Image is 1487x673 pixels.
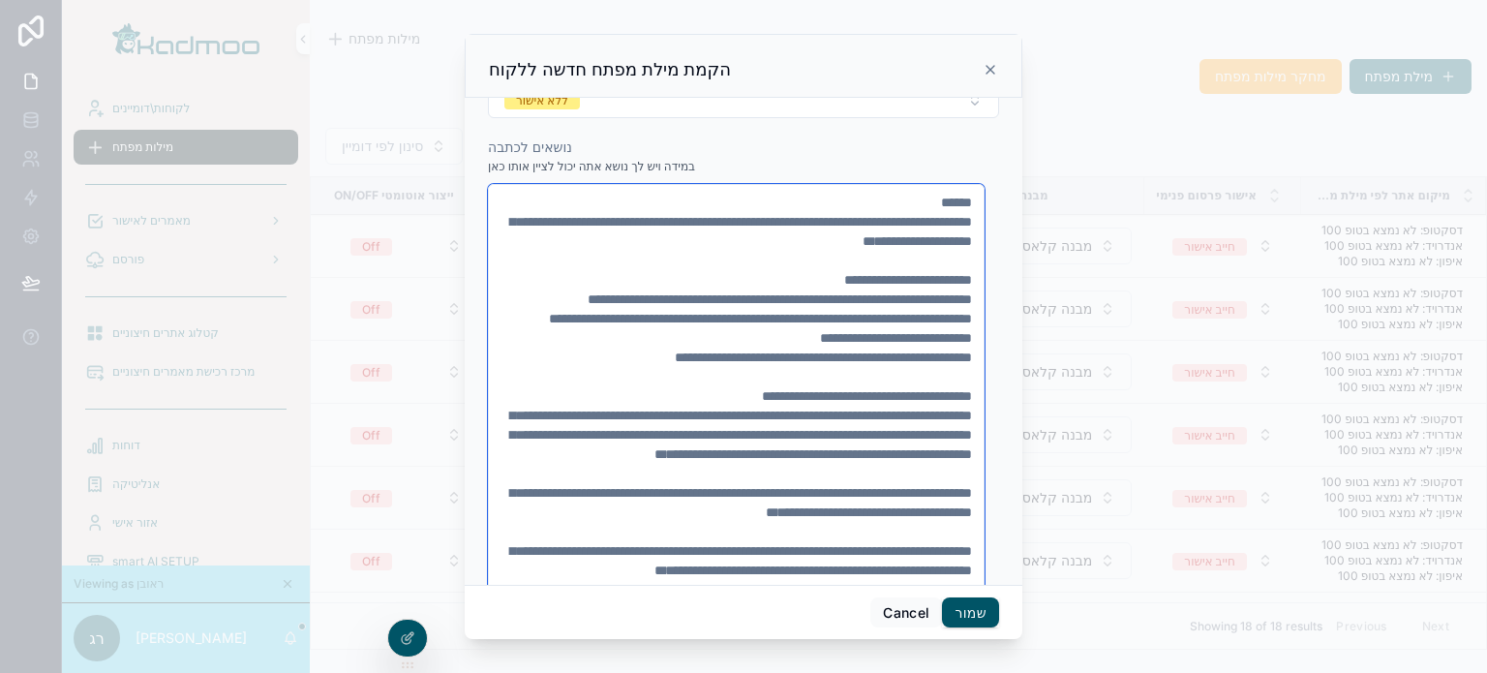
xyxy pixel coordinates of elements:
button: שמור [942,597,999,628]
button: Cancel [870,597,942,628]
span: במידה ויש לך נושא אתה יכול לציין אותו כאן [488,159,695,174]
div: ללא אישור [516,92,568,109]
h3: הקמת מילת מפתח חדשה ללקוח [489,58,731,81]
button: Select Button [488,81,999,118]
span: נושאים לכתבה [488,138,572,155]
